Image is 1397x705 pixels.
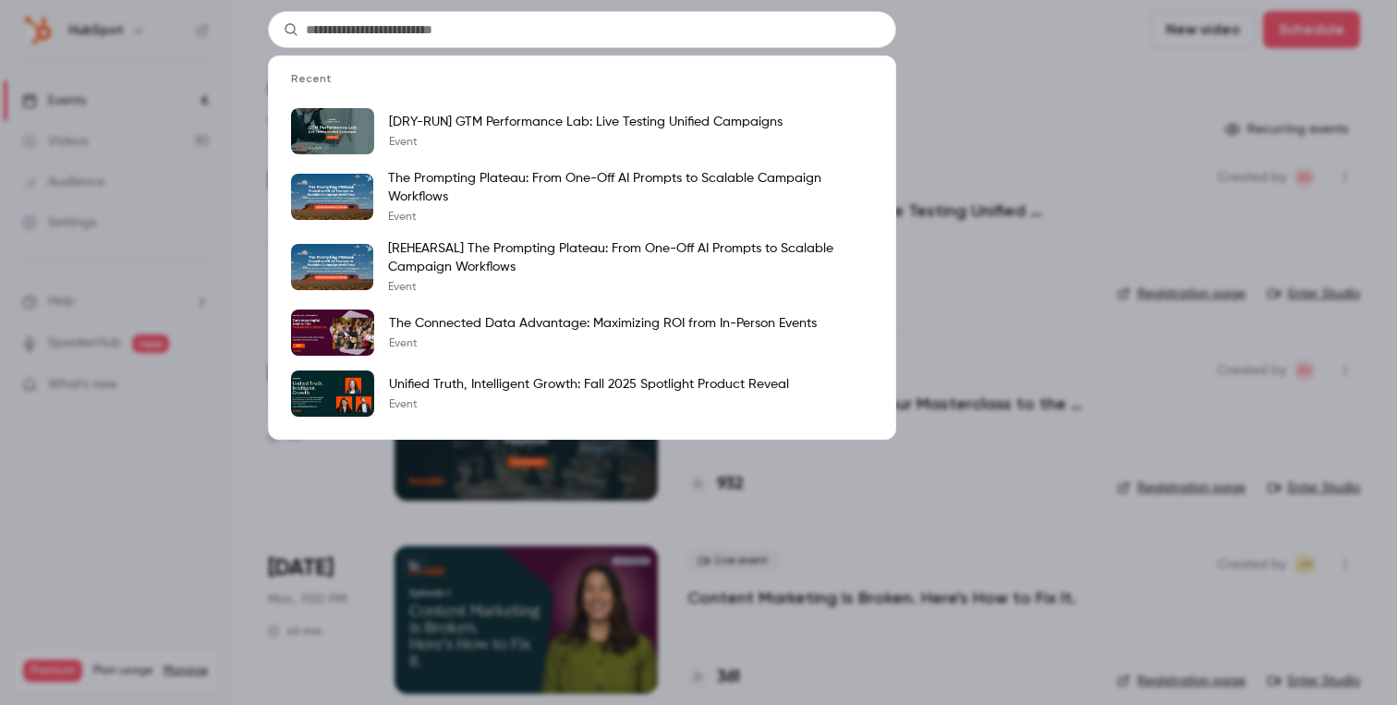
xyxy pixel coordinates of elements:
p: Event [388,210,873,225]
img: The Prompting Plateau: From One-Off AI Prompts to Scalable Campaign Workflows [291,174,373,220]
img: Unified Truth, Intelligent Growth: Fall 2025 Spotlight Product Reveal [291,371,374,417]
p: [REHEARSAL] The Prompting Plateau: From One-Off AI Prompts to Scalable Campaign Workflows [388,239,873,276]
p: Event [389,336,817,351]
img: [DRY-RUN] GTM Performance Lab: Live Testing Unified Campaigns [291,108,374,154]
p: Unified Truth, Intelligent Growth: Fall 2025 Spotlight Product Reveal [389,375,789,394]
p: Event [389,397,789,412]
li: Recent [269,71,895,101]
p: The Connected Data Advantage: Maximizing ROI from In-Person Events [389,314,817,333]
img: The Connected Data Advantage: Maximizing ROI from In-Person Events [291,310,374,356]
p: Event [388,280,873,295]
img: [REHEARSAL] The Prompting Plateau: From One-Off AI Prompts to Scalable Campaign Workflows [291,244,373,290]
p: [DRY-RUN] GTM Performance Lab: Live Testing Unified Campaigns [389,113,783,131]
p: The Prompting Plateau: From One-Off AI Prompts to Scalable Campaign Workflows [388,169,873,206]
p: Event [389,135,783,150]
